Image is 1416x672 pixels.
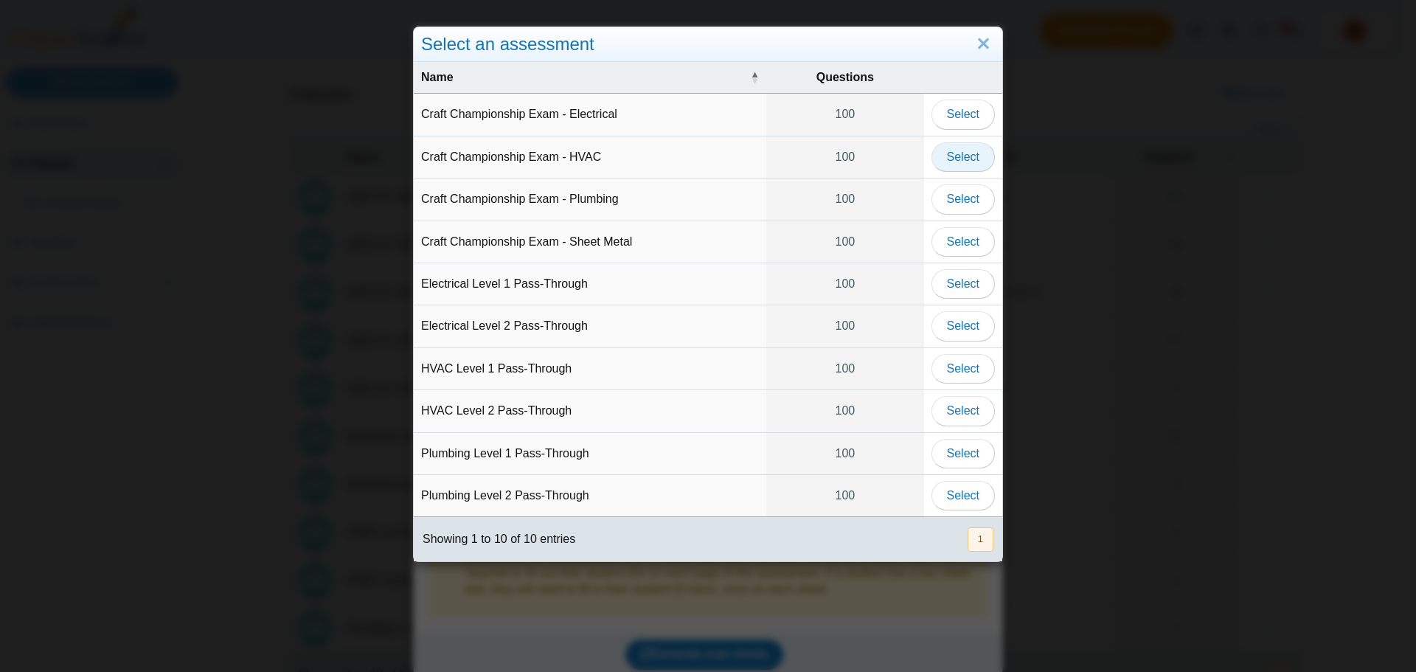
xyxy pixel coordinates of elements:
[947,193,979,205] span: Select
[947,277,979,290] span: Select
[947,319,979,332] span: Select
[414,348,766,390] td: HVAC Level 1 Pass-Through
[931,481,995,510] button: Select
[414,475,766,517] td: Plumbing Level 2 Pass-Through
[414,263,766,305] td: Electrical Level 1 Pass-Through
[947,404,979,417] span: Select
[968,527,993,552] button: 1
[766,179,923,220] a: 100
[931,142,995,172] button: Select
[931,311,995,341] button: Select
[947,150,979,163] span: Select
[931,439,995,468] button: Select
[766,221,923,263] a: 100
[947,108,979,120] span: Select
[414,136,766,179] td: Craft Championship Exam - HVAC
[774,69,916,86] span: Questions
[414,94,766,136] td: Craft Championship Exam - Electrical
[750,70,759,85] span: Name : Activate to invert sorting
[947,447,979,460] span: Select
[414,305,766,347] td: Electrical Level 2 Pass-Through
[966,527,993,552] nav: pagination
[766,94,923,135] a: 100
[947,362,979,375] span: Select
[931,354,995,384] button: Select
[947,489,979,502] span: Select
[414,390,766,432] td: HVAC Level 2 Pass-Through
[414,517,575,561] div: Showing 1 to 10 of 10 entries
[414,27,1002,62] div: Select an assessment
[931,100,995,129] button: Select
[931,227,995,257] button: Select
[947,235,979,248] span: Select
[766,433,923,474] a: 100
[766,390,923,432] a: 100
[931,184,995,214] button: Select
[414,221,766,263] td: Craft Championship Exam - Sheet Metal
[421,69,747,86] span: Name
[414,179,766,221] td: Craft Championship Exam - Plumbing
[414,433,766,475] td: Plumbing Level 1 Pass-Through
[766,348,923,389] a: 100
[766,305,923,347] a: 100
[972,32,995,57] a: Close
[931,396,995,426] button: Select
[766,263,923,305] a: 100
[931,269,995,299] button: Select
[766,136,923,178] a: 100
[766,475,923,516] a: 100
